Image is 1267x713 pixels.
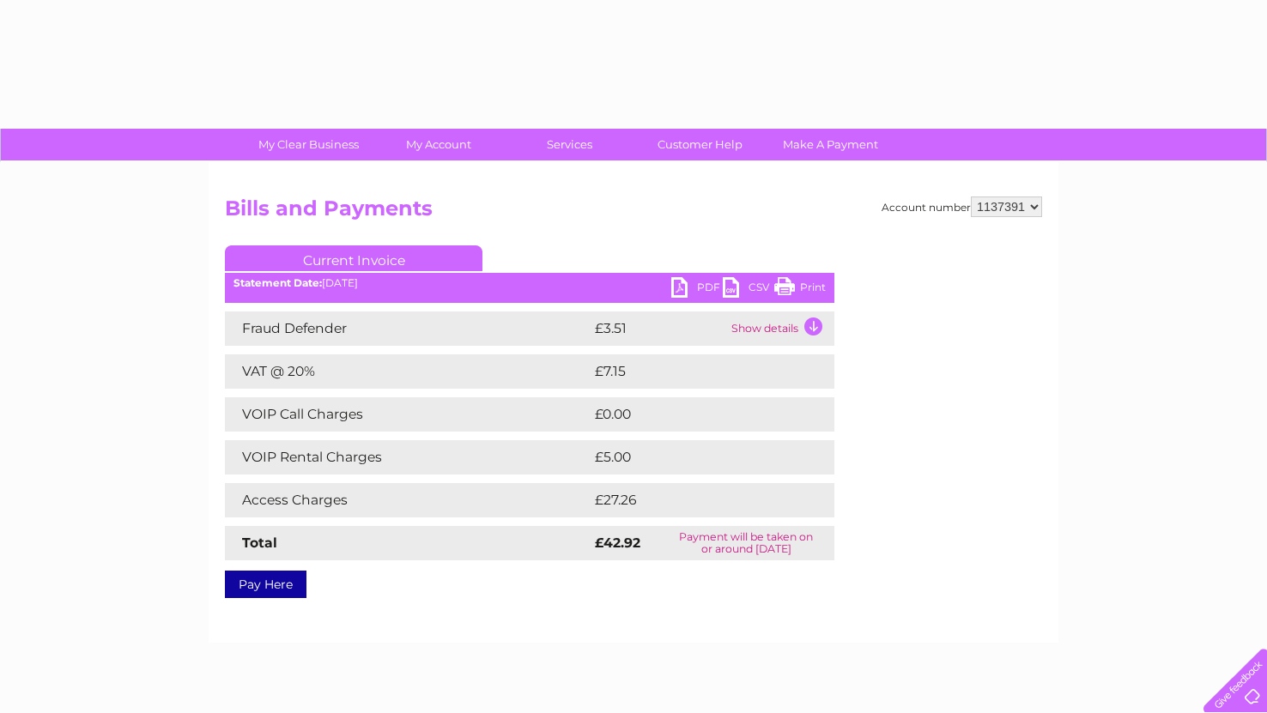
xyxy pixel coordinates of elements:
td: VOIP Rental Charges [225,440,591,474]
td: Access Charges [225,483,591,517]
div: [DATE] [225,277,834,289]
a: Make A Payment [760,129,901,160]
strong: £42.92 [595,535,640,551]
a: Services [499,129,640,160]
td: £3.51 [591,311,727,346]
b: Statement Date: [233,276,322,289]
a: My Clear Business [238,129,379,160]
td: VAT @ 20% [225,354,591,389]
td: £5.00 [591,440,795,474]
div: Account number [882,196,1042,217]
td: Show details [727,311,834,346]
strong: Total [242,535,277,551]
a: Pay Here [225,571,306,598]
a: Print [774,277,826,302]
td: Fraud Defender [225,311,591,346]
td: £0.00 [591,397,795,432]
a: CSV [723,277,774,302]
h2: Bills and Payments [225,196,1042,229]
a: PDF [671,277,723,302]
a: My Account [368,129,510,160]
td: Payment will be taken on or around [DATE] [658,526,834,560]
a: Current Invoice [225,245,482,271]
td: VOIP Call Charges [225,397,591,432]
a: Customer Help [629,129,771,160]
td: £27.26 [591,483,799,517]
td: £7.15 [591,354,791,389]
